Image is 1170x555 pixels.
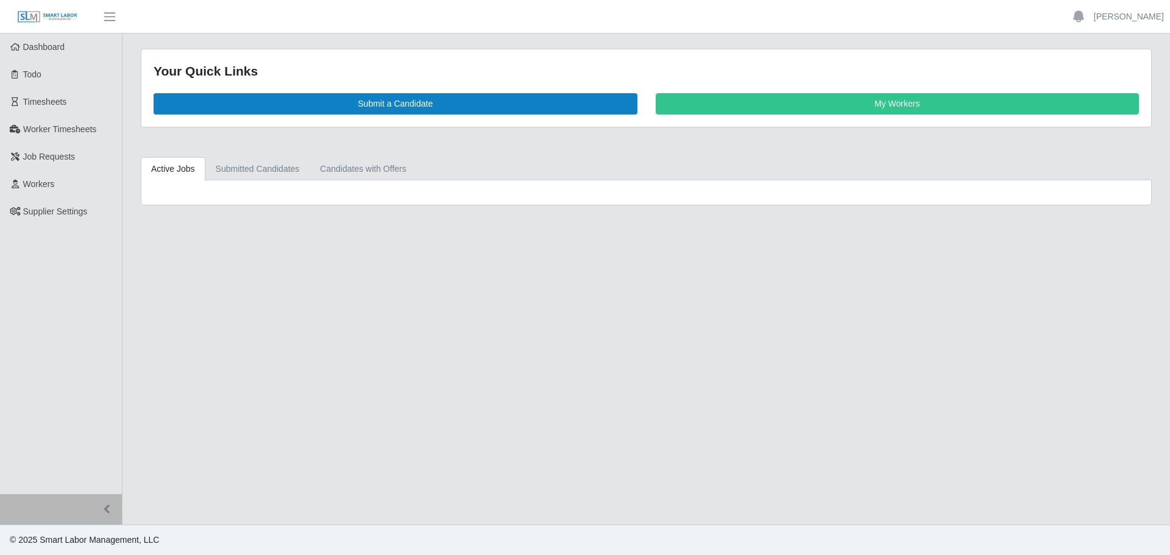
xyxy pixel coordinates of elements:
img: SLM Logo [17,10,78,24]
span: Supplier Settings [23,207,88,216]
span: Dashboard [23,42,65,52]
a: My Workers [656,93,1140,115]
a: Candidates with Offers [310,157,416,181]
span: © 2025 Smart Labor Management, LLC [10,535,159,545]
span: Todo [23,69,41,79]
div: Your Quick Links [154,62,1139,81]
span: Workers [23,179,55,189]
a: Submit a Candidate [154,93,637,115]
span: Worker Timesheets [23,124,96,134]
a: Active Jobs [141,157,205,181]
span: Job Requests [23,152,76,161]
a: [PERSON_NAME] [1094,10,1164,23]
span: Timesheets [23,97,67,107]
a: Submitted Candidates [205,157,310,181]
